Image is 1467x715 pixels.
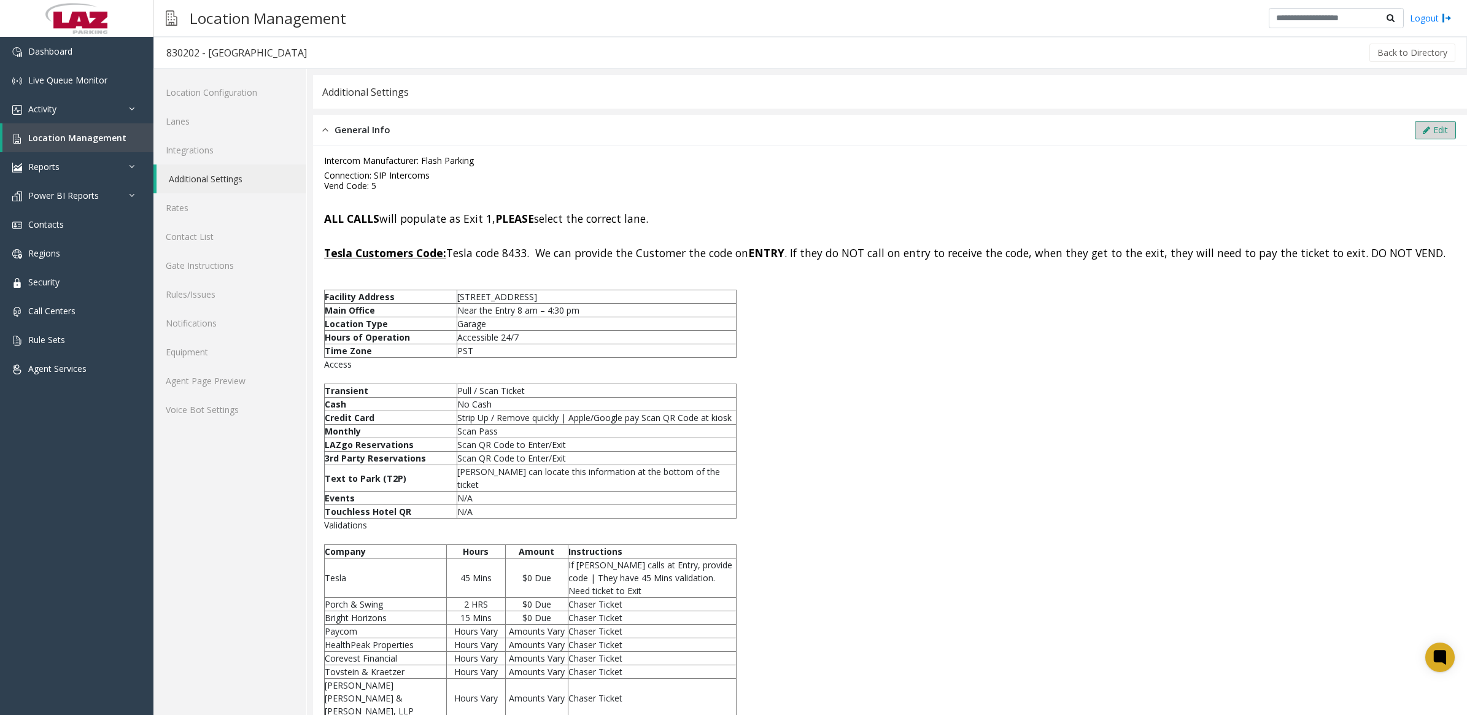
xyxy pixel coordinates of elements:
[153,136,306,164] a: Integrations
[12,220,22,230] img: 'icon'
[325,412,374,423] span: Credit Card
[324,169,430,181] span: Connection: SIP Intercoms
[153,309,306,338] a: Notifications
[12,336,22,346] img: 'icon'
[1369,44,1455,62] button: Back to Directory
[2,123,153,152] a: Location Management
[325,473,406,484] span: Text to Park (T2P)
[157,164,306,193] a: Additional Settings
[153,366,306,395] a: Agent Page Preview
[457,385,525,396] span: Pull / Scan Ticket
[457,492,473,504] span: N/A
[457,345,473,357] span: PST
[568,546,622,557] span: Instructions
[460,612,492,624] span: 15 Mins
[325,331,410,343] span: Hours of Operation
[457,439,566,450] span: Scan QR Code to Enter/Exit
[509,625,565,637] span: Amounts Vary
[325,492,355,504] span: Events
[457,331,519,343] span: Accessible 24/7
[324,211,648,226] span: will populate as Exit 1, select the correct lane.
[325,612,387,624] span: Bright Horizons
[509,652,565,664] span: Amounts Vary
[12,76,22,86] img: 'icon'
[325,291,395,303] span: Facility Address
[28,363,87,374] span: Agent Services
[325,425,361,437] span: Monthly
[568,559,732,597] span: If [PERSON_NAME] calls at Entry, provide code | They have 45 Mins validation. Need ticket to Exit
[324,245,446,260] u: Tesla Customers Code:
[325,572,346,584] span: Tesla
[509,692,565,704] span: Amounts Vary
[457,318,486,330] span: Garage
[325,385,368,396] span: Transient
[28,103,56,115] span: Activity
[184,3,352,33] h3: Location Management
[324,211,379,226] b: ALL CALLS
[28,305,75,317] span: Call Centers
[325,666,404,678] span: Tovstein & Kraetzer
[457,466,720,490] span: [PERSON_NAME] can locate this information at the bottom of the ticket
[748,245,784,260] b: ENTRY
[324,155,474,166] font: Intercom Manufacturer: Flash Parking
[12,163,22,172] img: 'icon'
[325,652,397,664] span: Corevest Financial
[568,598,622,610] span: Chaser Ticket
[568,666,622,678] span: Chaser Ticket
[568,612,622,624] span: Chaser Ticket
[1415,121,1456,139] button: Edit
[28,161,60,172] span: Reports
[153,251,306,280] a: Gate Instructions
[457,506,473,517] span: N/A
[325,506,411,517] span: Touchless Hotel QR
[522,612,551,624] span: $0 Due
[454,625,498,637] span: Hours Vary
[1442,12,1452,25] img: logout
[464,598,488,610] span: 2 HRS
[153,107,306,136] a: Lanes
[12,365,22,374] img: 'icon'
[509,666,565,678] span: Amounts Vary
[325,318,388,330] span: Location Type
[495,211,534,226] b: PLEASE
[325,639,414,651] span: HealthPeak Properties
[12,134,22,144] img: 'icon'
[153,338,306,366] a: Equipment
[28,276,60,288] span: Security
[12,191,22,201] img: 'icon'
[325,398,346,410] span: Cash
[12,278,22,288] img: 'icon'
[322,123,328,137] img: opened
[457,398,492,410] span: No Cash
[457,452,566,464] span: Scan QR Code to Enter/Exit
[12,105,22,115] img: 'icon'
[568,639,622,651] span: Chaser Ticket
[166,3,177,33] img: pageIcon
[460,572,492,584] span: 45 Mins
[457,304,579,316] span: Near the Entry 8 am – 4:30 pm
[12,249,22,259] img: 'icon'
[454,692,498,704] span: Hours Vary
[153,280,306,309] a: Rules/Issues
[325,546,366,557] span: Company
[568,652,622,664] span: Chaser Ticket
[153,222,306,251] a: Contact List
[28,190,99,201] span: Power BI Reports
[324,358,352,370] span: Access
[522,572,551,584] span: $0 Due
[522,598,551,610] span: $0 Due
[568,692,622,704] span: Chaser Ticket
[568,625,622,637] span: Chaser Ticket
[325,598,383,610] span: Porch & Swing
[454,639,498,651] span: Hours Vary
[335,123,390,137] span: General Info
[324,180,376,191] span: Vend Code: 5
[153,78,306,107] a: Location Configuration
[12,47,22,57] img: 'icon'
[12,307,22,317] img: 'icon'
[28,45,72,57] span: Dashboard
[28,334,65,346] span: Rule Sets
[166,45,307,61] div: 830202 - [GEOGRAPHIC_DATA]
[153,395,306,424] a: Voice Bot Settings
[28,218,64,230] span: Contacts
